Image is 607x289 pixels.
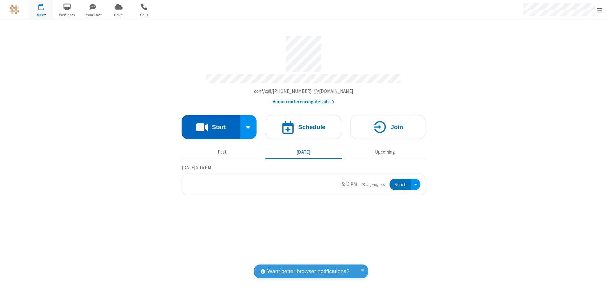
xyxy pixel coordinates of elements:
[266,115,341,139] button: Schedule
[182,164,211,170] span: [DATE] 5:16 PM
[362,182,385,188] em: in progress
[591,272,602,285] iframe: Chat
[265,146,342,158] button: [DATE]
[30,12,53,18] span: Meet
[182,115,240,139] button: Start
[273,98,335,106] button: Audio conferencing details
[55,12,79,18] span: Webinars
[43,3,47,8] div: 1
[390,124,403,130] h4: Join
[298,124,325,130] h4: Schedule
[81,12,105,18] span: Team Chat
[240,115,257,139] div: Start conference options
[347,146,423,158] button: Upcoming
[411,179,420,190] div: Open menu
[182,31,425,106] section: Account details
[267,267,349,276] span: Want better browser notifications?
[184,146,261,158] button: Past
[390,179,411,190] button: Start
[254,88,353,95] button: Copy my meeting room linkCopy my meeting room link
[10,5,19,14] img: QA Selenium DO NOT DELETE OR CHANGE
[182,164,425,196] section: Today's Meetings
[254,88,353,94] span: Copy my meeting room link
[342,181,357,188] div: 5:15 PM
[350,115,425,139] button: Join
[107,12,130,18] span: Drive
[132,12,156,18] span: Calls
[212,124,226,130] h4: Start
